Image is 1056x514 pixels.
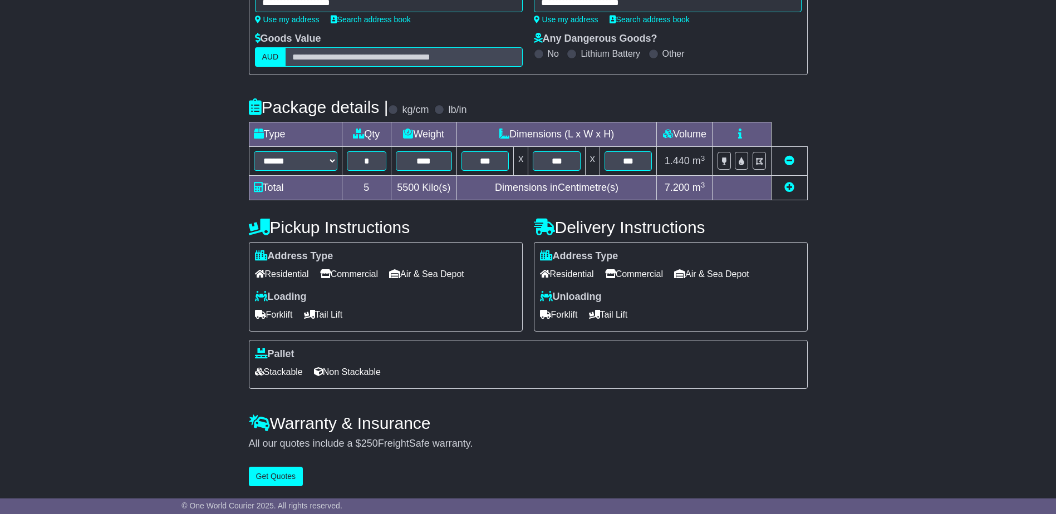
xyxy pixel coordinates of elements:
[540,291,602,303] label: Unloading
[249,122,342,147] td: Type
[784,155,794,166] a: Remove this item
[342,122,391,147] td: Qty
[402,104,429,116] label: kg/cm
[448,104,466,116] label: lb/in
[255,47,286,67] label: AUD
[181,501,342,510] span: © One World Courier 2025. All rights reserved.
[589,306,628,323] span: Tail Lift
[456,122,657,147] td: Dimensions (L x W x H)
[784,182,794,193] a: Add new item
[304,306,343,323] span: Tail Lift
[665,182,690,193] span: 7.200
[534,15,598,24] a: Use my address
[255,33,321,45] label: Goods Value
[342,176,391,200] td: 5
[389,265,464,283] span: Air & Sea Depot
[314,363,381,380] span: Non Stackable
[255,250,333,263] label: Address Type
[540,250,618,263] label: Address Type
[674,265,749,283] span: Air & Sea Depot
[540,306,578,323] span: Forklift
[249,467,303,486] button: Get Quotes
[391,122,456,147] td: Weight
[331,15,411,24] a: Search address book
[540,265,594,283] span: Residential
[249,438,808,450] div: All our quotes include a $ FreightSafe warranty.
[391,176,456,200] td: Kilo(s)
[665,155,690,166] span: 1.440
[249,176,342,200] td: Total
[249,414,808,432] h4: Warranty & Insurance
[255,306,293,323] span: Forklift
[397,182,419,193] span: 5500
[361,438,378,449] span: 250
[320,265,378,283] span: Commercial
[657,122,713,147] td: Volume
[249,98,389,116] h4: Package details |
[255,348,294,360] label: Pallet
[255,15,320,24] a: Use my address
[255,363,303,380] span: Stackable
[534,218,808,236] h4: Delivery Instructions
[255,265,309,283] span: Residential
[701,154,705,162] sup: 3
[692,155,705,166] span: m
[255,291,307,303] label: Loading
[701,181,705,189] sup: 3
[456,176,657,200] td: Dimensions in Centimetre(s)
[581,48,640,59] label: Lithium Battery
[692,182,705,193] span: m
[514,147,528,176] td: x
[605,265,663,283] span: Commercial
[534,33,657,45] label: Any Dangerous Goods?
[548,48,559,59] label: No
[585,147,600,176] td: x
[610,15,690,24] a: Search address book
[662,48,685,59] label: Other
[249,218,523,236] h4: Pickup Instructions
